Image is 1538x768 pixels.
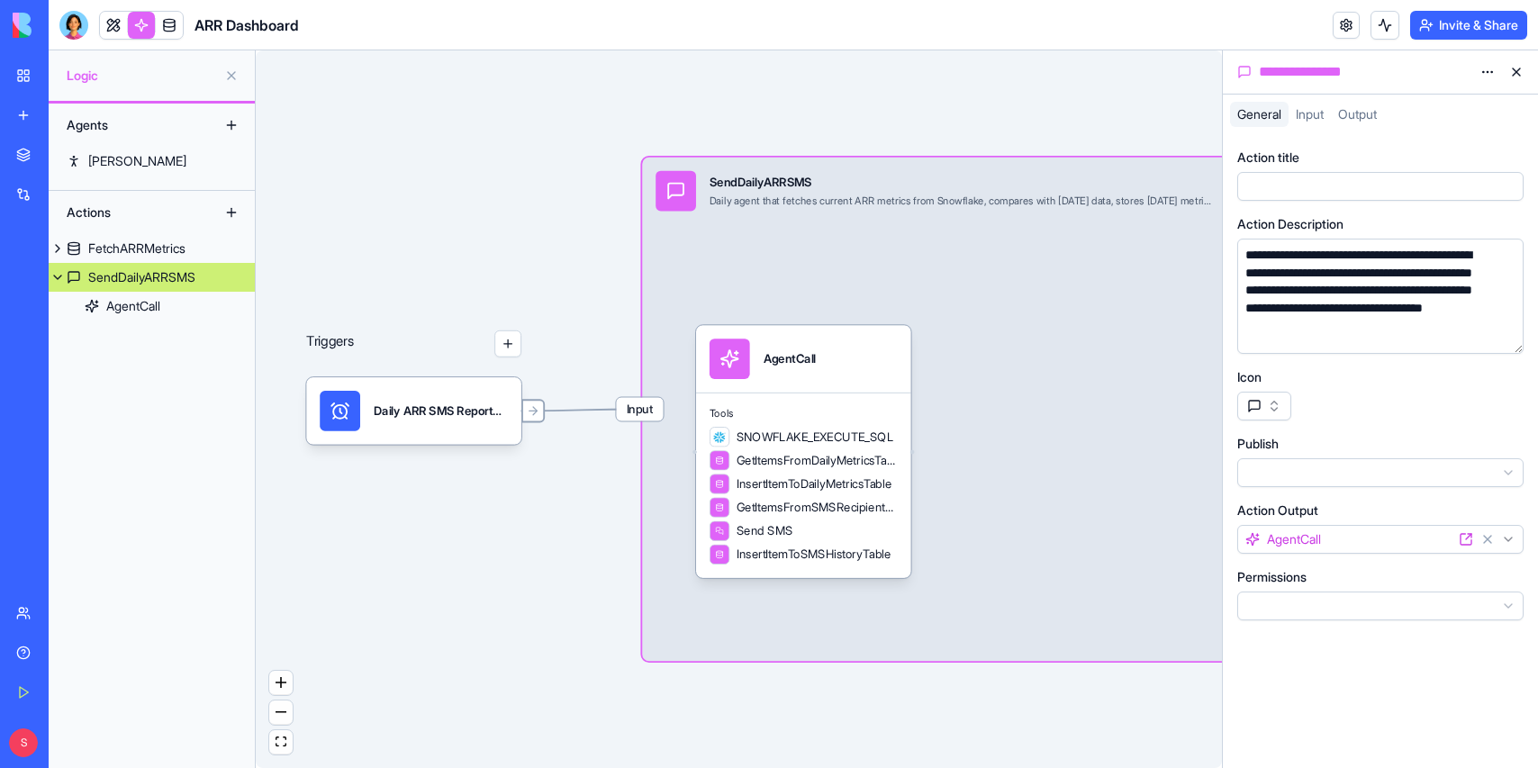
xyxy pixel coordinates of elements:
a: AgentCall [49,292,255,321]
div: [PERSON_NAME] [88,152,186,170]
a: SendDailyARRSMS [49,263,255,292]
button: fit view [269,730,293,754]
label: Publish [1237,435,1279,453]
a: [PERSON_NAME] [49,147,255,176]
span: Send SMS [737,522,792,539]
label: Action Description [1237,215,1343,233]
div: SendDailyARRSMS [88,268,195,286]
span: Output [1338,106,1377,122]
div: FetchARRMetrics [88,239,185,258]
div: AgentCall [764,350,817,367]
span: Input [616,397,663,420]
div: InputSendDailyARRSMSDaily agent that fetches current ARR metrics from Snowflake, compares with [D... [642,158,1320,661]
div: SendDailyARRSMS [710,174,1213,191]
span: S [9,728,38,757]
label: Action Output [1237,501,1318,520]
button: Invite & Share [1410,11,1527,40]
label: Permissions [1237,568,1307,586]
div: Daily ARR SMS ReportTrigger [306,377,521,445]
g: Edge from 689c29fe9a896f2b95d151e3 to 689c29f9aed98ee910ed172a [525,410,639,411]
span: GetItemsFromSMSRecipientsTable [737,499,898,516]
img: logo [13,13,124,38]
p: Triggers [306,330,354,357]
span: Tools [710,407,898,420]
label: Icon [1237,368,1262,386]
div: AgentCall [106,297,160,315]
span: Logic [67,67,217,85]
div: Actions [58,198,202,227]
span: InsertItemToDailyMetricsTable [737,475,891,492]
span: InsertItemToSMSHistoryTable [737,546,891,563]
button: zoom in [269,671,293,695]
label: Action title [1237,149,1299,167]
a: FetchARRMetrics [49,234,255,263]
div: Agents [58,111,202,140]
div: AgentCallToolsSNOWFLAKE_EXECUTE_SQLGetItemsFromDailyMetricsTableInsertItemToDailyMetricsTableGetI... [696,325,911,578]
div: Daily agent that fetches current ARR metrics from Snowflake, compares with [DATE] data, stores [D... [710,194,1213,208]
div: Daily ARR SMS ReportTrigger [374,402,508,420]
button: zoom out [269,700,293,725]
span: General [1237,106,1281,122]
span: ARR Dashboard [195,14,299,36]
span: SNOWFLAKE_EXECUTE_SQL [737,429,893,446]
span: GetItemsFromDailyMetricsTable [737,452,898,469]
span: Input [1296,106,1324,122]
div: Triggers [306,276,521,444]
